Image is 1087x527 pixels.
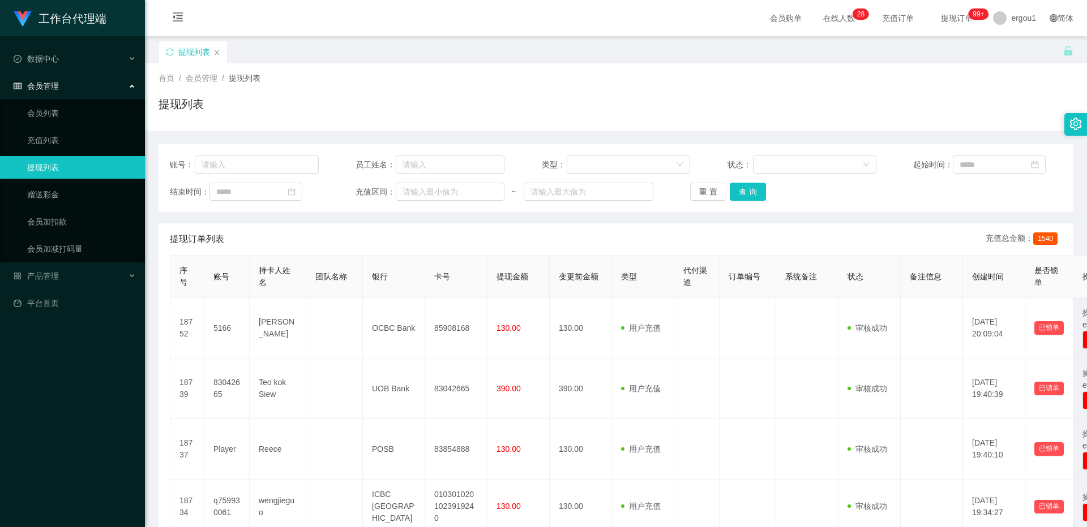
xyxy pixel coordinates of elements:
[876,14,919,22] span: 充值订单
[14,292,136,314] a: 图标: dashboard平台首页
[621,444,661,453] span: 用户充值
[727,159,753,171] span: 状态：
[963,358,1025,419] td: [DATE] 19:40:39
[550,298,612,358] td: 130.00
[186,74,217,83] span: 会员管理
[1034,442,1064,456] button: 已锁单
[170,232,224,246] span: 提现订单列表
[204,419,250,480] td: Player
[621,502,661,511] span: 用户充值
[972,272,1004,281] span: 创建时间
[27,102,136,124] a: 会员列表
[372,272,388,281] span: 银行
[14,11,32,27] img: logo.9652507e.png
[857,8,861,20] p: 2
[1034,500,1064,513] button: 已锁单
[848,323,887,332] span: 审核成功
[288,188,296,196] i: 图标: calendar
[14,272,22,280] i: 图标: appstore-o
[848,272,863,281] span: 状态
[910,272,942,281] span: 备注信息
[935,14,978,22] span: 提现订单
[315,272,347,281] span: 团队名称
[425,298,487,358] td: 85908168
[963,419,1025,480] td: [DATE] 19:40:10
[1034,382,1064,395] button: 已锁单
[550,419,612,480] td: 130.00
[170,358,204,419] td: 18739
[425,358,487,419] td: 83042665
[356,159,395,171] span: 员工姓名：
[986,232,1062,246] div: 充值总金额：
[213,272,229,281] span: 账号
[497,384,521,393] span: 390.00
[1033,232,1058,245] span: 1540
[27,156,136,179] a: 提现列表
[14,82,22,90] i: 图标: table
[222,74,224,83] span: /
[729,272,760,281] span: 订单编号
[396,155,504,174] input: 请输入
[621,384,661,393] span: 用户充值
[170,159,195,171] span: 账号：
[1069,118,1082,130] i: 图标: setting
[504,186,524,198] span: ~
[204,358,250,419] td: 83042665
[356,186,395,198] span: 充值区间：
[683,266,707,287] span: 代付渠道
[159,96,204,113] h1: 提现列表
[14,271,59,280] span: 产品管理
[677,161,683,169] i: 图标: down
[179,74,181,83] span: /
[213,49,220,56] i: 图标: close
[396,183,504,201] input: 请输入最小值为
[38,1,106,37] h1: 工作台代理端
[178,41,210,63] div: 提现列表
[621,272,637,281] span: 类型
[170,298,204,358] td: 18752
[690,183,726,201] button: 重 置
[27,237,136,260] a: 会员加减打码量
[250,358,306,419] td: Teo kok Siew
[166,48,174,56] i: 图标: sync
[1034,266,1058,287] span: 是否锁单
[27,210,136,233] a: 会员加扣款
[229,74,260,83] span: 提现列表
[159,74,174,83] span: 首页
[863,161,870,169] i: 图标: down
[497,502,521,511] span: 130.00
[195,155,319,174] input: 请输入
[621,323,661,332] span: 用户充值
[963,298,1025,358] td: [DATE] 20:09:04
[848,384,887,393] span: 审核成功
[159,1,197,37] i: 图标: menu-fold
[968,8,988,20] sup: 1016
[818,14,861,22] span: 在线人数
[434,272,450,281] span: 卡号
[204,298,250,358] td: 5166
[250,298,306,358] td: [PERSON_NAME]
[542,159,567,171] span: 类型：
[363,419,425,480] td: POSB
[14,81,59,90] span: 会员管理
[730,183,766,201] button: 查 询
[1050,14,1058,22] i: 图标: global
[497,444,521,453] span: 130.00
[250,419,306,480] td: Reece
[848,444,887,453] span: 审核成功
[14,14,106,23] a: 工作台代理端
[524,183,653,201] input: 请输入最大值为
[170,419,204,480] td: 18737
[848,502,887,511] span: 审核成功
[170,186,209,198] span: 结束时间：
[550,358,612,419] td: 390.00
[14,55,22,63] i: 图标: check-circle-o
[14,54,59,63] span: 数据中心
[179,266,187,287] span: 序号
[425,419,487,480] td: 83854888
[259,266,290,287] span: 持卡人姓名
[363,358,425,419] td: UOB Bank
[27,183,136,206] a: 赠送彩金
[1034,321,1064,335] button: 已锁单
[913,159,953,171] span: 起始时间：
